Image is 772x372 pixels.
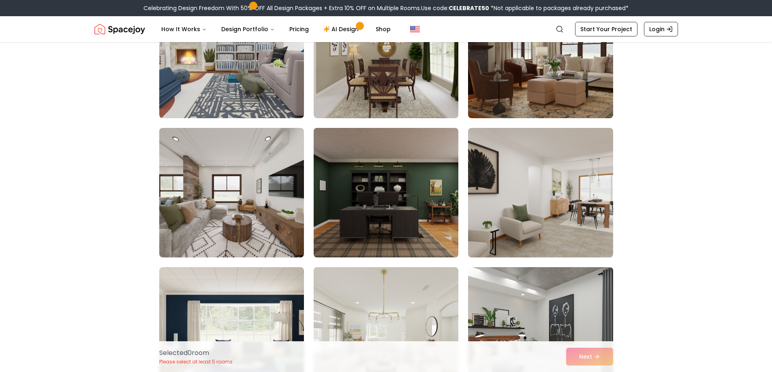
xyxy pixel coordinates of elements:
img: Spacejoy Logo [94,21,145,37]
img: United States [410,24,420,34]
span: Use code: [421,4,489,12]
p: Selected 0 room [159,348,233,358]
a: Spacejoy [94,21,145,37]
a: Login [644,22,678,36]
span: *Not applicable to packages already purchased* [489,4,629,12]
img: Room room-5 [310,125,462,261]
img: Room room-4 [159,128,304,257]
p: Please select at least 5 rooms [159,359,233,365]
img: Room room-6 [468,128,613,257]
button: Design Portfolio [215,21,281,37]
a: Start Your Project [575,22,637,36]
nav: Main [155,21,397,37]
a: Pricing [283,21,315,37]
div: Celebrating Design Freedom With 50% OFF All Design Packages + Extra 10% OFF on Multiple Rooms. [143,4,629,12]
button: How It Works [155,21,213,37]
a: Shop [369,21,397,37]
b: CELEBRATE50 [449,4,489,12]
a: AI Design [317,21,368,37]
nav: Global [94,16,678,42]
